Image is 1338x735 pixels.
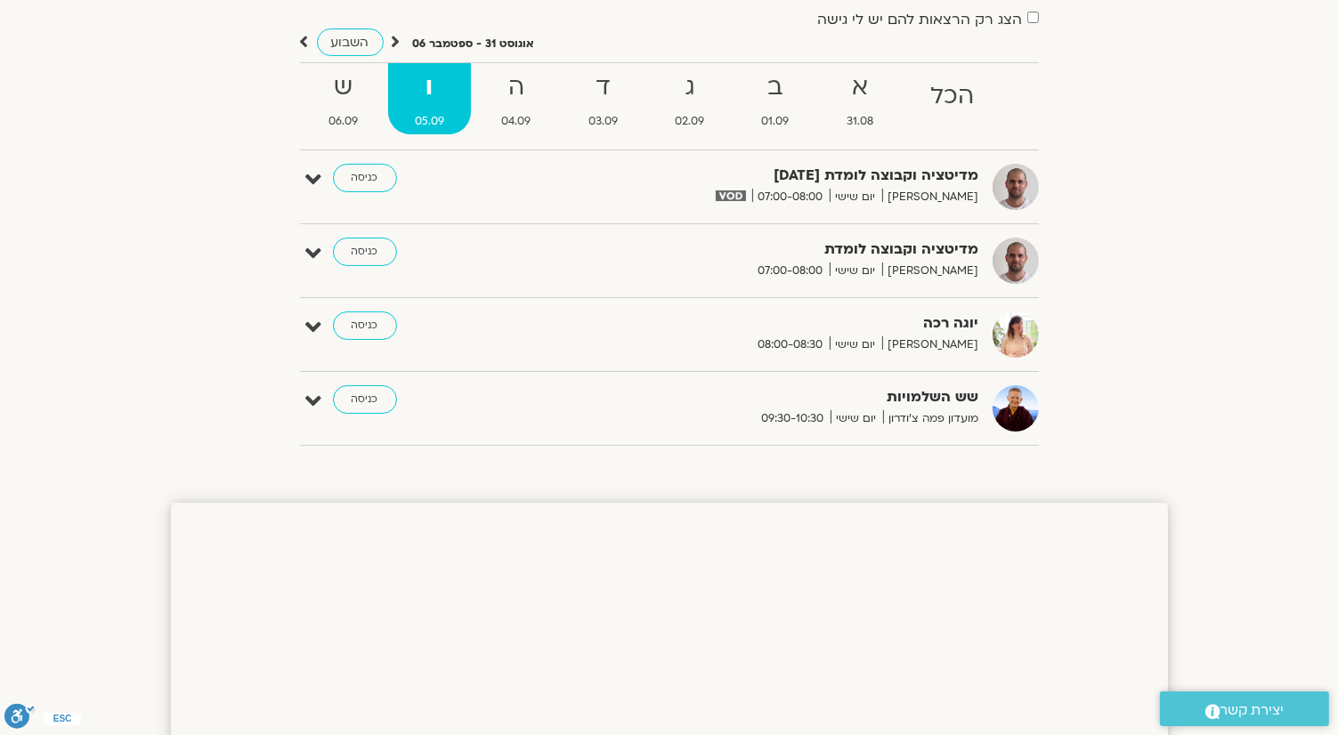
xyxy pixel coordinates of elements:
[648,68,731,108] strong: ג
[562,112,645,131] span: 03.09
[302,63,385,134] a: ש06.09
[734,63,815,134] a: ב01.09
[543,385,979,409] strong: שש השלמויות
[1220,699,1285,723] span: יצירת קשר
[904,77,1001,117] strong: הכל
[883,409,979,428] span: מועדון פמה צ'ודרון
[302,68,385,108] strong: ש
[830,188,882,206] span: יום שישי
[882,188,979,206] span: [PERSON_NAME]
[331,34,369,51] span: השבוע
[648,63,731,134] a: ג02.09
[756,409,831,428] span: 09:30-10:30
[333,385,397,414] a: כניסה
[333,311,397,340] a: כניסה
[388,63,471,134] a: ו05.09
[752,335,830,354] span: 08:00-08:30
[317,28,384,56] a: השבוע
[388,112,471,131] span: 05.09
[333,164,397,192] a: כניסה
[831,409,883,428] span: יום שישי
[830,335,882,354] span: יום שישי
[543,164,979,188] strong: מדיטציה וקבוצה לומדת [DATE]
[820,63,900,134] a: א31.08
[474,63,557,134] a: ה04.09
[820,68,900,108] strong: א
[734,68,815,108] strong: ב
[716,190,745,201] img: vodicon
[904,63,1001,134] a: הכל
[302,112,385,131] span: 06.09
[882,335,979,354] span: [PERSON_NAME]
[413,35,535,53] p: אוגוסט 31 - ספטמבר 06
[543,311,979,335] strong: יוגה רכה
[562,63,645,134] a: ד03.09
[333,238,397,266] a: כניסה
[734,112,815,131] span: 01.09
[388,68,471,108] strong: ו
[752,188,830,206] span: 07:00-08:00
[820,112,900,131] span: 31.08
[818,12,1023,28] label: הצג רק הרצאות להם יש לי גישה
[474,112,557,131] span: 04.09
[648,112,731,131] span: 02.09
[1160,691,1329,726] a: יצירת קשר
[882,262,979,280] span: [PERSON_NAME]
[830,262,882,280] span: יום שישי
[543,238,979,262] strong: מדיטציה וקבוצה לומדת
[474,68,557,108] strong: ה
[752,262,830,280] span: 07:00-08:00
[562,68,645,108] strong: ד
